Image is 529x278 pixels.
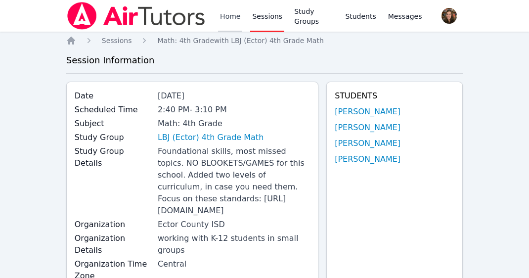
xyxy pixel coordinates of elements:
label: Study Group Details [75,145,152,169]
span: Math: 4th Grade with LBJ (Ector) 4th Grade Math [157,37,323,45]
nav: Breadcrumb [66,36,463,46]
div: working with K-12 students in small groups [158,232,310,256]
div: Ector County ISD [158,219,310,231]
label: Scheduled Time [75,104,152,116]
div: Central [158,258,310,270]
label: Subject [75,118,152,130]
label: Study Group [75,132,152,143]
h4: Students [335,90,454,102]
span: Messages [388,11,422,21]
a: [PERSON_NAME] [335,138,400,149]
a: Sessions [102,36,132,46]
div: [DATE] [158,90,310,102]
div: Foundational skills, most missed topics. NO BLOOKETS/GAMES for this school. Added two levels of c... [158,145,310,217]
a: LBJ (Ector) 4th Grade Math [158,132,264,143]
a: [PERSON_NAME] [335,122,400,134]
label: Date [75,90,152,102]
a: Math: 4th Gradewith LBJ (Ector) 4th Grade Math [157,36,323,46]
h3: Session Information [66,53,463,67]
label: Organization Details [75,232,152,256]
a: [PERSON_NAME] [335,106,400,118]
a: [PERSON_NAME] [335,153,400,165]
label: Organization [75,219,152,231]
div: 2:40 PM - 3:10 PM [158,104,310,116]
span: Sessions [102,37,132,45]
div: Math: 4th Grade [158,118,310,130]
img: Air Tutors [66,2,206,30]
